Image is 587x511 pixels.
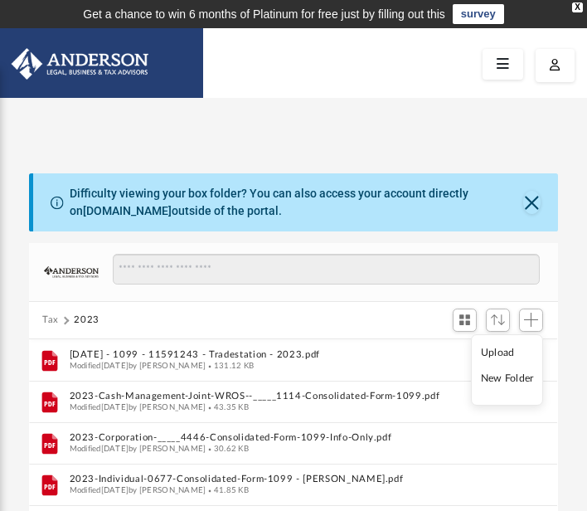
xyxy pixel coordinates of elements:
button: 2023-Individual-0677-Consolidated-Form-1099 - [PERSON_NAME].pdf [70,474,483,484]
button: 2023-Cash-Management-Joint-WROS--_____1114-Consolidated-Form-1099.pdf [70,391,483,401]
span: Modified [DATE] by [PERSON_NAME] [70,402,206,411]
button: 2023-Corporation-_____4446-Consolidated-Form-1099-Info-Only.pdf [70,432,483,443]
div: close [572,2,583,12]
button: Switch to Grid View [453,309,478,332]
button: [DATE] - 1099 - 11591243 - Tradestation - 2023.pdf [70,349,483,360]
span: Modified [DATE] by [PERSON_NAME] [70,361,206,369]
button: Close [523,191,541,214]
button: Tax [42,313,59,328]
li: New Folder [481,370,534,387]
button: 2023 [74,313,99,328]
span: 41.85 KB [206,485,250,494]
button: Sort [486,309,511,331]
div: Difficulty viewing your box folder? You can also access your account directly on outside of the p... [70,185,523,220]
input: Search files and folders [113,254,540,285]
ul: Add [471,334,543,406]
span: Modified [DATE] by [PERSON_NAME] [70,444,206,452]
a: [DOMAIN_NAME] [83,204,172,217]
a: survey [453,4,504,24]
li: Upload [481,344,534,362]
span: Modified [DATE] by [PERSON_NAME] [70,485,206,494]
span: 30.62 KB [206,444,250,452]
span: 131.12 KB [206,361,255,369]
div: Get a chance to win 6 months of Platinum for free just by filling out this [83,4,445,24]
span: 43.35 KB [206,402,250,411]
button: Add [519,309,544,332]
